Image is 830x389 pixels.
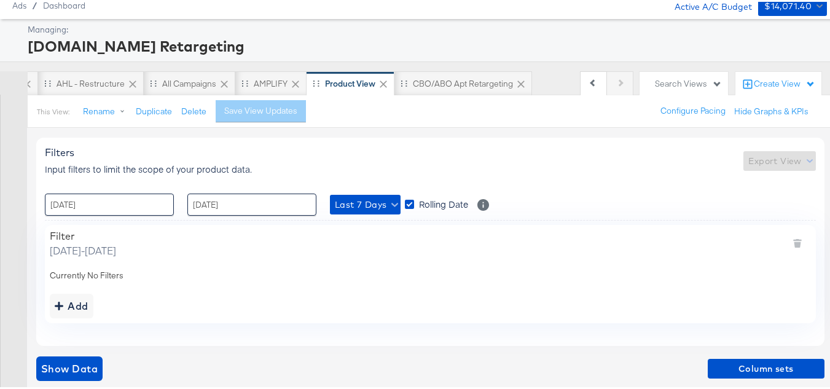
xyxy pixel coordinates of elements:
[713,360,820,375] span: Column sets
[413,76,513,88] div: CBO/ABO Apt Retargeting
[45,161,252,173] span: Input filters to limit the scope of your product data.
[241,78,248,85] div: Drag to reorder tab
[50,242,116,256] span: [DATE] - [DATE]
[181,104,206,116] button: Delete
[28,22,824,34] div: Managing:
[401,78,407,85] div: Drag to reorder tab
[652,98,734,120] button: Configure Pacing
[44,78,51,85] div: Drag to reorder tab
[325,76,375,88] div: Product View
[45,144,74,157] span: Filters
[50,228,116,240] div: Filter
[37,105,69,115] div: This View:
[419,196,468,208] span: Rolling Date
[150,78,157,85] div: Drag to reorder tab
[734,104,808,116] button: Hide Graphs & KPIs
[754,76,815,88] div: Create View
[335,195,396,211] span: Last 7 Days
[50,292,93,316] button: addbutton
[162,76,216,88] div: All Campaigns
[313,78,319,85] div: Drag to reorder tab
[57,76,125,88] div: AHL - Restructure
[708,357,824,377] button: Column sets
[55,296,88,313] div: Add
[50,268,811,280] div: Currently No Filters
[136,104,172,116] button: Duplicate
[41,358,98,375] span: Show Data
[74,99,138,121] button: Rename
[330,193,401,213] button: Last 7 Days
[254,76,288,88] div: AMPLIFY
[28,34,824,55] div: [DOMAIN_NAME] Retargeting
[36,355,103,379] button: showdata
[655,76,722,88] div: Search Views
